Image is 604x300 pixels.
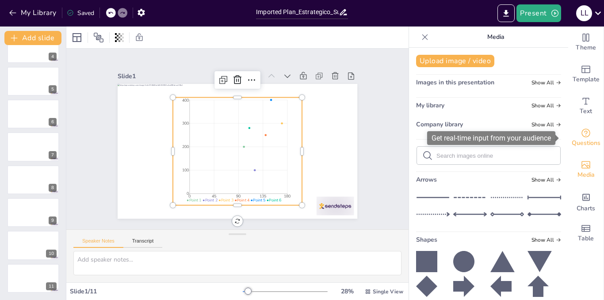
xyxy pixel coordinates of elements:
[176,160,182,173] span: Point 5
[7,132,59,161] div: 7
[49,85,57,93] div: 5
[7,198,59,227] div: 9
[49,216,57,224] div: 9
[7,165,59,194] div: 8
[568,58,604,90] div: Add ready made slides
[256,6,339,19] input: Insert title
[531,80,561,86] span: Show all
[516,4,561,22] button: Present
[577,170,595,180] span: Media
[436,152,555,159] input: Search images online
[568,27,604,58] div: Change the overall theme
[373,288,403,295] span: Single View
[416,101,444,110] span: My library
[46,282,57,290] div: 11
[568,90,604,122] div: Add text boxes
[70,30,84,45] div: Layout
[416,235,437,244] span: Shapes
[7,67,59,96] div: 5
[568,122,604,154] div: Get real-time input from your audience
[49,118,57,126] div: 6
[576,5,592,21] div: L L
[531,122,561,128] span: Show all
[283,13,307,157] div: Slide 1
[49,184,57,192] div: 8
[416,55,494,67] button: Upload image / video
[576,4,592,22] button: L L
[245,82,251,89] tspan: 300
[174,144,180,157] span: Point 4
[4,31,61,45] button: Add slide
[531,237,561,243] span: Show all
[198,87,204,94] tspan: 100
[221,84,227,91] tspan: 200
[572,138,600,148] span: Questions
[173,96,178,99] tspan: 0
[416,78,494,87] span: Images in this presentation
[427,131,555,145] div: Get real-time input from your audience
[73,238,123,248] button: Speaker Notes
[67,9,94,17] div: Saved
[46,250,57,258] div: 10
[93,32,104,43] span: Position
[568,154,604,186] div: Add images, graphics, shapes or video
[568,186,604,217] div: Add charts and graphs
[416,120,463,129] span: Company library
[578,234,594,243] span: Table
[576,43,596,53] span: Theme
[7,99,59,129] div: 6
[7,264,59,293] div: 11
[180,167,187,174] tspan: 135
[7,34,59,63] div: 4
[183,191,189,198] tspan: 180
[7,6,60,20] button: My Library
[577,204,595,213] span: Charts
[49,151,57,159] div: 7
[568,217,604,249] div: Add a table
[178,144,183,148] tspan: 90
[171,113,177,125] span: Point 2
[177,176,184,189] span: Point 6
[432,27,559,48] p: Media
[172,129,179,141] span: Point 3
[580,106,592,116] span: Text
[175,94,180,96] tspan: 0
[7,231,59,260] div: 10
[175,119,181,124] tspan: 45
[573,75,600,84] span: Template
[123,238,163,248] button: Transcript
[169,97,176,110] span: Point 1
[497,4,515,22] button: Export to PowerPoint
[416,175,437,184] span: Arrows
[531,177,561,183] span: Show all
[268,80,274,87] tspan: 400
[49,53,57,61] div: 4
[70,287,243,296] div: Slide 1 / 11
[531,103,561,109] span: Show all
[336,287,358,296] div: 28 %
